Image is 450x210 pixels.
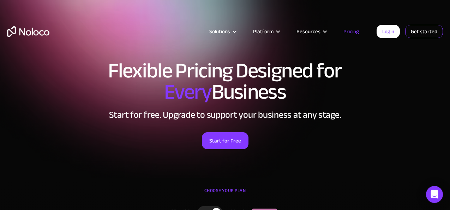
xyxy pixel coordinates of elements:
span: Every [164,72,212,112]
div: Solutions [200,27,244,36]
div: Resources [288,27,335,36]
a: Login [377,25,400,38]
a: home [7,26,49,37]
div: Solutions [209,27,230,36]
div: Platform [244,27,288,36]
div: Resources [296,27,320,36]
div: Platform [253,27,274,36]
a: Get started [405,25,443,38]
a: Start for Free [202,132,248,149]
div: CHOOSE YOUR PLAN [7,185,443,203]
a: Pricing [335,27,368,36]
div: Open Intercom Messenger [426,186,443,203]
h1: Flexible Pricing Designed for Business [7,60,443,103]
h2: Start for free. Upgrade to support your business at any stage. [7,110,443,120]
